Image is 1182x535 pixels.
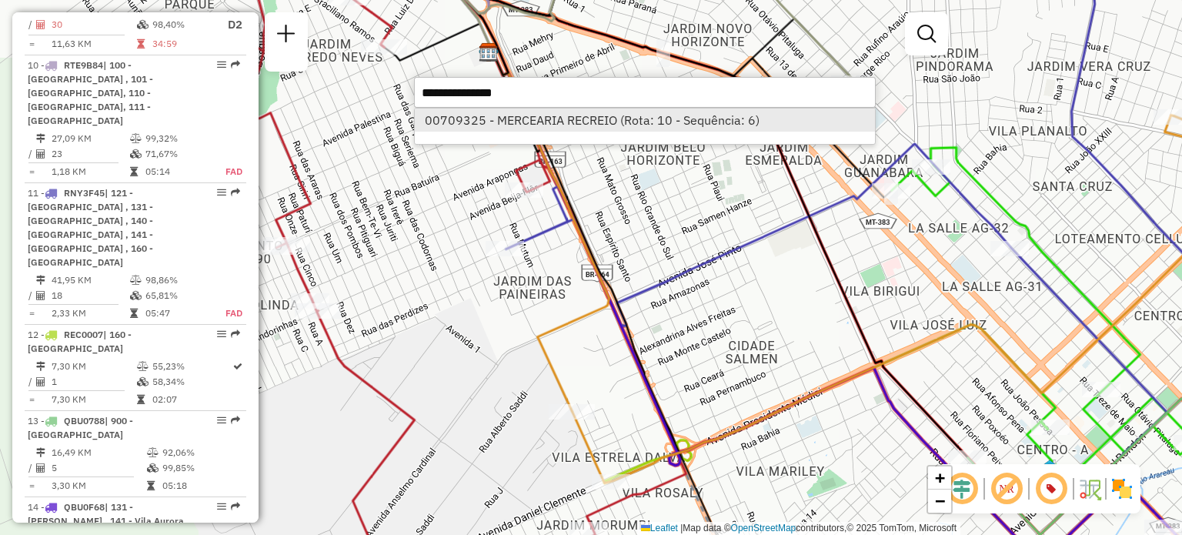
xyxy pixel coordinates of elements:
[637,522,960,535] div: Map data © contributors,© 2025 TomTom, Microsoft
[51,131,129,146] td: 27,09 KM
[51,15,136,35] td: 30
[36,463,45,473] i: Total de Atividades
[36,134,45,143] i: Distância Total
[217,329,226,339] em: Opções
[28,59,153,126] span: | 100 - [GEOGRAPHIC_DATA] , 101 - [GEOGRAPHIC_DATA], 110 - [GEOGRAPHIC_DATA], 111 - [GEOGRAPHIC_D...
[233,362,242,371] i: Rota otimizada
[130,134,142,143] i: % de utilização do peso
[928,490,951,513] a: Zoom out
[137,362,149,371] i: % de utilização do peso
[137,39,145,48] i: Tempo total em rota
[731,523,796,533] a: OpenStreetMap
[130,149,142,159] i: % de utilização da cubagem
[231,188,240,197] em: Rota exportada
[217,502,226,511] em: Opções
[145,273,209,288] td: 98,86%
[64,415,105,426] span: QBU0788
[145,146,209,162] td: 71,67%
[51,359,136,374] td: 7,30 KM
[28,392,35,407] td: =
[36,149,45,159] i: Total de Atividades
[51,146,129,162] td: 23
[28,306,35,321] td: =
[209,164,243,179] td: FAD
[162,445,239,460] td: 92,06%
[28,164,35,179] td: =
[641,523,678,533] a: Leaflet
[51,36,136,52] td: 11,63 KM
[988,470,1025,507] span: Exibir NR
[28,415,133,440] span: 13 -
[28,288,35,303] td: /
[137,377,149,386] i: % de utilização da cubagem
[51,374,136,390] td: 1
[130,276,142,285] i: % de utilização do peso
[145,288,209,303] td: 65,81%
[152,374,232,390] td: 58,34%
[147,481,155,490] i: Tempo total em rota
[51,273,129,288] td: 41,95 KM
[415,109,875,132] li: [object Object]
[217,188,226,197] em: Opções
[145,164,209,179] td: 05:14
[415,109,875,132] ul: Option List
[928,466,951,490] a: Zoom in
[217,416,226,425] em: Opções
[36,276,45,285] i: Distância Total
[28,329,132,354] span: 12 -
[64,501,105,513] span: QBU0F68
[162,478,239,493] td: 05:18
[51,478,146,493] td: 3,30 KM
[147,463,159,473] i: % de utilização da cubagem
[231,329,240,339] em: Rota exportada
[231,416,240,425] em: Rota exportada
[64,329,103,340] span: REC0007
[51,445,146,460] td: 16,49 KM
[162,460,239,476] td: 99,85%
[152,359,232,374] td: 55,23%
[1033,470,1070,507] span: Exibir número da rota
[51,460,146,476] td: 5
[28,478,35,493] td: =
[943,470,980,507] span: Ocultar deslocamento
[36,20,45,29] i: Total de Atividades
[51,288,129,303] td: 18
[680,523,683,533] span: |
[64,187,105,199] span: RNY3F45
[28,36,35,52] td: =
[1040,459,1060,479] img: 120 UDC Light Centro A
[130,309,138,318] i: Tempo total em rota
[130,167,138,176] i: Tempo total em rota
[935,468,945,487] span: +
[28,59,153,126] span: 10 -
[64,59,103,71] span: RTE9B84
[217,60,226,69] em: Opções
[215,16,242,34] p: D2
[152,392,232,407] td: 02:07
[51,306,129,321] td: 2,33 KM
[36,291,45,300] i: Total de Atividades
[1077,476,1102,501] img: Fluxo de ruas
[145,306,209,321] td: 05:47
[145,131,209,146] td: 99,32%
[51,164,129,179] td: 1,18 KM
[28,146,35,162] td: /
[28,460,35,476] td: /
[36,362,45,371] i: Distância Total
[231,60,240,69] em: Rota exportada
[137,20,149,29] i: % de utilização da cubagem
[152,15,213,35] td: 98,40%
[152,36,213,52] td: 34:59
[28,15,35,35] td: /
[28,187,153,268] span: 11 -
[28,374,35,390] td: /
[36,377,45,386] i: Total de Atividades
[935,491,945,510] span: −
[231,502,240,511] em: Rota exportada
[36,448,45,457] i: Distância Total
[271,18,302,53] a: Nova sessão e pesquisa
[147,448,159,457] i: % de utilização do peso
[130,291,142,300] i: % de utilização da cubagem
[137,395,145,404] i: Tempo total em rota
[911,18,942,49] a: Exibir filtros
